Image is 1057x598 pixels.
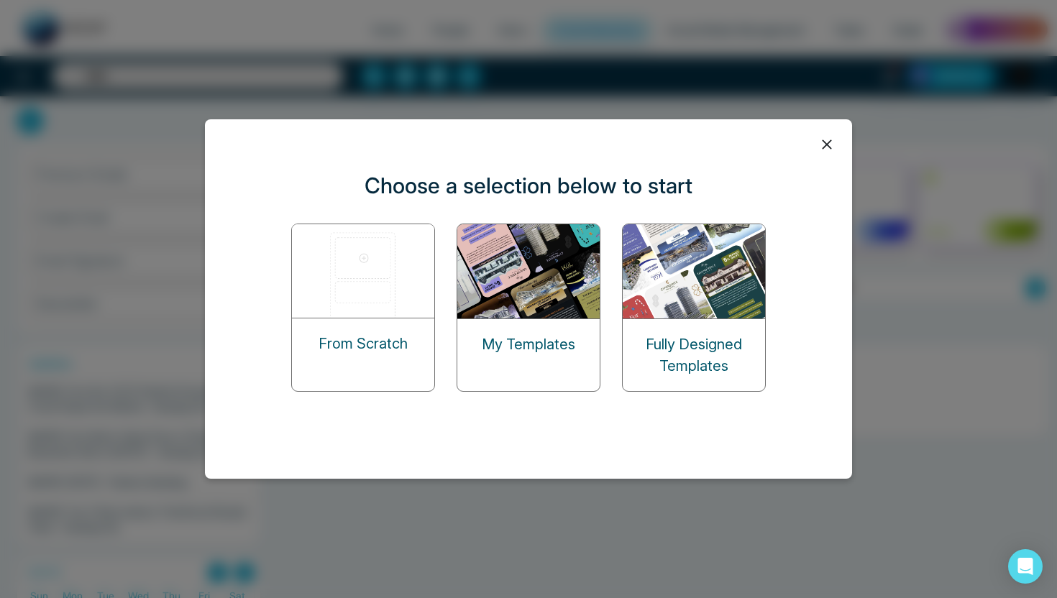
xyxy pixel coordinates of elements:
[292,224,436,318] img: start-from-scratch.png
[457,224,601,318] img: my-templates.png
[623,224,767,318] img: designed-templates.png
[623,333,765,377] p: Fully Designed Templates
[365,170,692,202] p: Choose a selection below to start
[482,333,575,355] p: My Templates
[1008,549,1043,584] div: Open Intercom Messenger
[319,333,408,354] p: From Scratch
